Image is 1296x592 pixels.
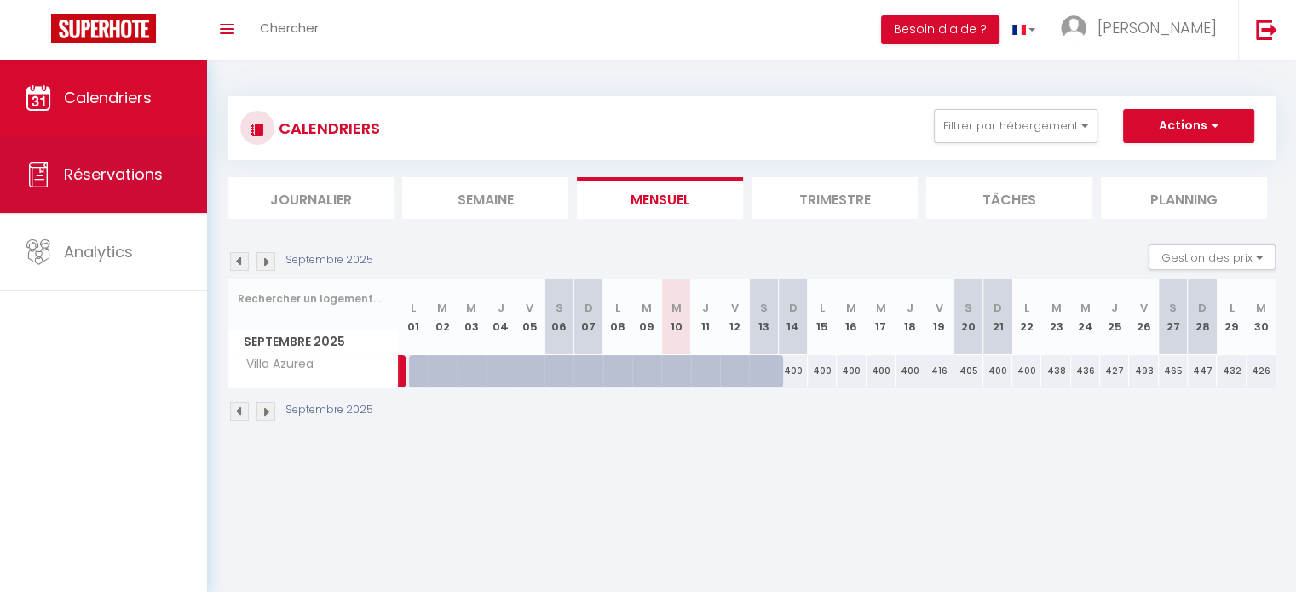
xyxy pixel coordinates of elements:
abbr: M [876,300,886,316]
li: Journalier [228,177,394,219]
div: 416 [924,355,953,387]
p: Septembre 2025 [285,252,373,268]
abbr: J [907,300,913,316]
th: 10 [661,279,690,355]
div: 405 [953,355,982,387]
div: 400 [983,355,1012,387]
abbr: D [789,300,798,316]
th: 19 [924,279,953,355]
span: Analytics [64,241,133,262]
div: 432 [1217,355,1246,387]
input: Rechercher un logement... [238,284,389,314]
abbr: M [671,300,681,316]
abbr: S [760,300,768,316]
abbr: J [702,300,709,316]
th: 20 [953,279,982,355]
th: 23 [1041,279,1070,355]
abbr: V [731,300,739,316]
div: 427 [1100,355,1129,387]
abbr: J [1111,300,1118,316]
abbr: S [1169,300,1177,316]
abbr: M [1051,300,1062,316]
span: Chercher [260,19,319,37]
abbr: M [466,300,476,316]
li: Planning [1101,177,1267,219]
th: 07 [573,279,602,355]
abbr: M [437,300,447,316]
th: 05 [516,279,544,355]
th: 17 [867,279,896,355]
div: 436 [1071,355,1100,387]
th: 29 [1217,279,1246,355]
abbr: S [965,300,972,316]
abbr: M [1080,300,1091,316]
li: Mensuel [577,177,743,219]
li: Tâches [926,177,1092,219]
abbr: D [585,300,593,316]
th: 21 [983,279,1012,355]
th: 28 [1188,279,1217,355]
li: Trimestre [752,177,918,219]
div: 400 [1012,355,1041,387]
th: 16 [837,279,866,355]
abbr: S [556,300,563,316]
li: Semaine [402,177,568,219]
button: Besoin d'aide ? [881,15,999,44]
abbr: V [1140,300,1148,316]
abbr: M [1256,300,1266,316]
th: 13 [749,279,778,355]
button: Filtrer par hébergement [934,109,1097,143]
th: 03 [457,279,486,355]
img: ... [1061,15,1086,41]
div: 400 [896,355,924,387]
span: Villa Azurea [231,355,318,374]
div: 400 [779,355,808,387]
abbr: L [1229,300,1234,316]
button: Gestion des prix [1149,244,1276,270]
th: 02 [428,279,457,355]
button: Ouvrir le widget de chat LiveChat [14,7,65,58]
p: Septembre 2025 [285,402,373,418]
img: logout [1256,19,1277,40]
th: 09 [632,279,661,355]
div: 400 [808,355,837,387]
div: 400 [867,355,896,387]
abbr: V [526,300,533,316]
abbr: L [820,300,825,316]
abbr: V [936,300,943,316]
h3: CALENDRIERS [274,109,380,147]
abbr: L [615,300,620,316]
th: 11 [691,279,720,355]
abbr: L [1024,300,1029,316]
th: 08 [603,279,632,355]
th: 26 [1129,279,1158,355]
th: 04 [486,279,515,355]
div: 400 [837,355,866,387]
th: 18 [896,279,924,355]
th: 25 [1100,279,1129,355]
div: 447 [1188,355,1217,387]
div: 465 [1159,355,1188,387]
div: 438 [1041,355,1070,387]
abbr: D [1198,300,1207,316]
th: 14 [779,279,808,355]
th: 12 [720,279,749,355]
button: Actions [1123,109,1254,143]
span: Réservations [64,164,163,185]
abbr: D [994,300,1002,316]
abbr: L [411,300,416,316]
th: 24 [1071,279,1100,355]
span: Calendriers [64,87,152,108]
th: 01 [399,279,428,355]
div: 493 [1129,355,1158,387]
img: Super Booking [51,14,156,43]
abbr: J [498,300,504,316]
span: Septembre 2025 [228,330,398,354]
th: 22 [1012,279,1041,355]
span: [PERSON_NAME] [1097,17,1217,38]
abbr: M [846,300,856,316]
th: 06 [544,279,573,355]
div: 426 [1247,355,1276,387]
th: 27 [1159,279,1188,355]
th: 15 [808,279,837,355]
